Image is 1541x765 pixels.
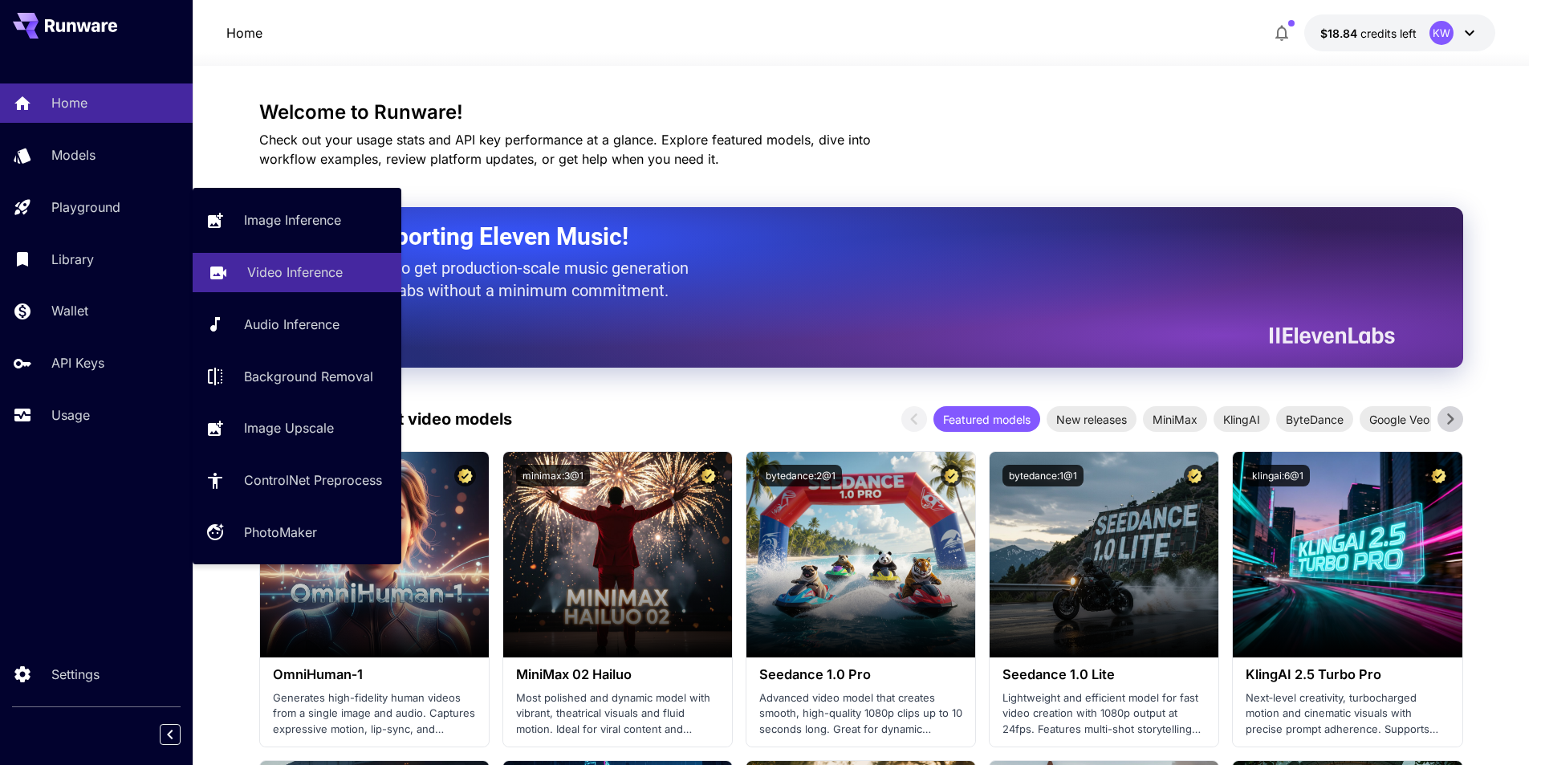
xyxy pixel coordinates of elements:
[193,201,401,240] a: Image Inference
[226,23,262,43] nav: breadcrumb
[941,465,962,486] button: Certified Model – Vetted for best performance and includes a commercial license.
[259,132,871,167] span: Check out your usage stats and API key performance at a glance. Explore featured models, dive int...
[1320,26,1360,40] span: $18.84
[193,461,401,500] a: ControlNet Preprocess
[1002,465,1084,486] button: bytedance:1@1
[697,465,719,486] button: Certified Model – Vetted for best performance and includes a commercial license.
[1002,690,1206,738] p: Lightweight and efficient model for fast video creation with 1080p output at 24fps. Features mult...
[193,305,401,344] a: Audio Inference
[1429,21,1454,45] div: KW
[1360,411,1439,428] span: Google Veo
[759,667,962,682] h3: Seedance 1.0 Pro
[51,145,96,165] p: Models
[226,23,262,43] p: Home
[51,301,88,320] p: Wallet
[244,210,341,230] p: Image Inference
[1214,411,1270,428] span: KlingAI
[51,405,90,425] p: Usage
[516,690,719,738] p: Most polished and dynamic model with vibrant, theatrical visuals and fluid motion. Ideal for vira...
[51,353,104,372] p: API Keys
[172,720,193,749] div: Collapse sidebar
[244,315,340,334] p: Audio Inference
[1320,25,1417,42] div: $18.84449
[759,690,962,738] p: Advanced video model that creates smooth, high-quality 1080p clips up to 10 seconds long. Great f...
[244,470,382,490] p: ControlNet Preprocess
[51,250,94,269] p: Library
[1246,690,1449,738] p: Next‑level creativity, turbocharged motion and cinematic visuals with precise prompt adherence. S...
[516,667,719,682] h3: MiniMax 02 Hailuo
[244,367,373,386] p: Background Removal
[193,513,401,552] a: PhotoMaker
[299,257,701,302] p: The only way to get production-scale music generation from Eleven Labs without a minimum commitment.
[1428,465,1450,486] button: Certified Model – Vetted for best performance and includes a commercial license.
[759,465,842,486] button: bytedance:2@1
[990,452,1218,657] img: alt
[273,690,476,738] p: Generates high-fidelity human videos from a single image and audio. Captures expressive motion, l...
[1047,411,1136,428] span: New releases
[1246,465,1310,486] button: klingai:6@1
[516,465,590,486] button: minimax:3@1
[1002,667,1206,682] h3: Seedance 1.0 Lite
[51,93,87,112] p: Home
[247,262,343,282] p: Video Inference
[454,465,476,486] button: Certified Model – Vetted for best performance and includes a commercial license.
[1143,411,1207,428] span: MiniMax
[193,253,401,292] a: Video Inference
[1360,26,1417,40] span: credits left
[193,356,401,396] a: Background Removal
[273,667,476,682] h3: OmniHuman‑1
[746,452,975,657] img: alt
[299,222,1383,252] h2: Now Supporting Eleven Music!
[1246,667,1449,682] h3: KlingAI 2.5 Turbo Pro
[160,724,181,745] button: Collapse sidebar
[193,409,401,448] a: Image Upscale
[1184,465,1206,486] button: Certified Model – Vetted for best performance and includes a commercial license.
[244,418,334,437] p: Image Upscale
[51,197,120,217] p: Playground
[1276,411,1353,428] span: ByteDance
[51,665,100,684] p: Settings
[503,452,732,657] img: alt
[244,523,317,542] p: PhotoMaker
[933,411,1040,428] span: Featured models
[1304,14,1495,51] button: $18.84449
[259,101,1463,124] h3: Welcome to Runware!
[1233,452,1462,657] img: alt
